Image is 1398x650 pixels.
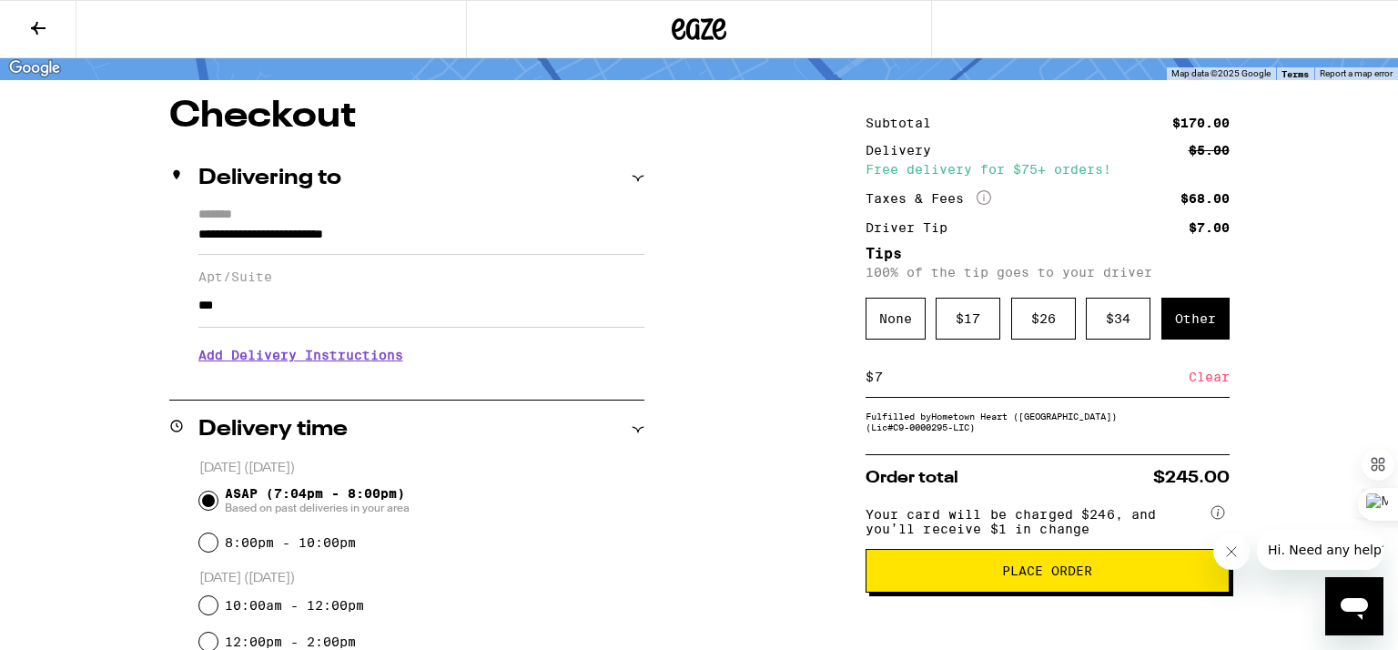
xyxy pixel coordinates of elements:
[225,486,410,515] span: ASAP (7:04pm - 8:00pm)
[1011,298,1076,340] div: $ 26
[866,163,1230,176] div: Free delivery for $75+ orders!
[866,298,926,340] div: None
[1320,68,1393,78] a: Report a map error
[866,501,1208,536] span: Your card will be charged $246, and you’ll receive $1 in change
[1325,577,1383,635] iframe: Button to launch messaging window
[866,144,944,157] div: Delivery
[199,570,644,587] p: [DATE] ([DATE])
[1172,117,1230,129] div: $170.00
[198,419,348,441] h2: Delivery time
[1153,470,1230,486] span: $245.00
[866,221,960,234] div: Driver Tip
[169,98,644,135] h1: Checkout
[1257,530,1383,570] iframe: Message from company
[225,598,364,613] label: 10:00am - 12:00pm
[1189,357,1230,397] div: Clear
[1180,192,1230,205] div: $68.00
[198,334,644,376] h3: Add Delivery Instructions
[1171,68,1271,78] span: Map data ©2025 Google
[866,549,1230,593] button: Place Order
[866,470,958,486] span: Order total
[866,117,944,129] div: Subtotal
[225,635,356,649] label: 12:00pm - 2:00pm
[198,269,644,284] label: Apt/Suite
[866,411,1230,432] div: Fulfilled by Hometown Heart ([GEOGRAPHIC_DATA]) (Lic# C9-0000295-LIC )
[1189,144,1230,157] div: $5.00
[1213,533,1250,570] iframe: Close message
[198,168,341,189] h2: Delivering to
[5,56,65,80] img: Google
[225,501,410,515] span: Based on past deliveries in your area
[1189,221,1230,234] div: $7.00
[199,460,644,477] p: [DATE] ([DATE])
[198,376,644,391] p: We'll contact you at [PHONE_NUMBER] when we arrive
[1002,564,1092,577] span: Place Order
[866,247,1230,261] h5: Tips
[11,13,131,27] span: Hi. Need any help?
[1161,298,1230,340] div: Other
[1086,298,1150,340] div: $ 34
[874,369,1189,385] input: 0
[866,265,1230,279] p: 100% of the tip goes to your driver
[936,298,1000,340] div: $ 17
[225,535,356,550] label: 8:00pm - 10:00pm
[866,357,874,397] div: $
[1281,68,1309,79] a: Terms
[866,190,991,207] div: Taxes & Fees
[5,56,65,80] a: Open this area in Google Maps (opens a new window)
